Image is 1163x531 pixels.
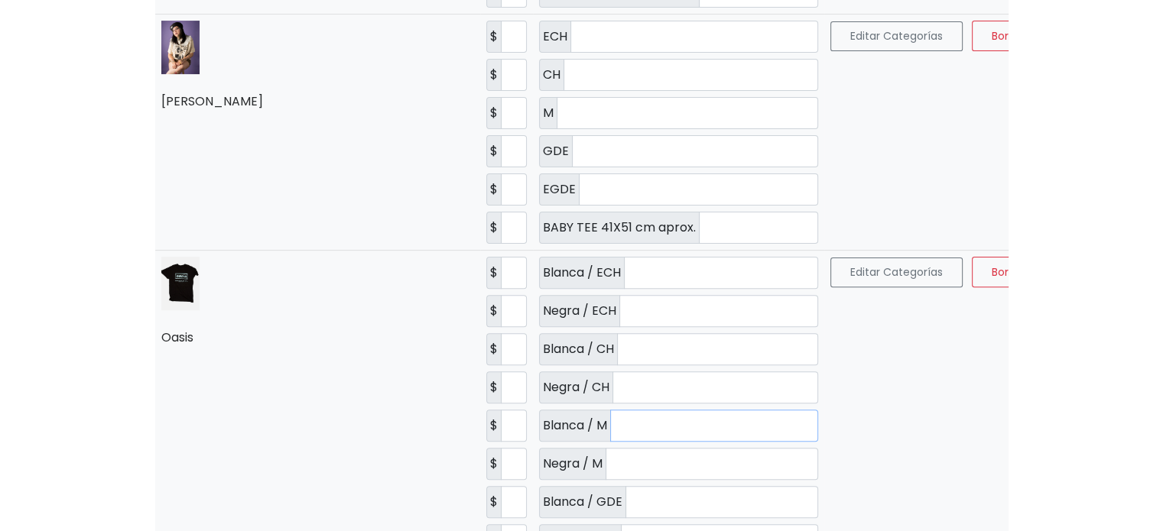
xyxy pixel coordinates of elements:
label: Blanca / M [539,410,611,442]
label: $ [486,333,502,365]
span: Borrar [992,264,1023,280]
label: Blanca / GDE [539,486,626,518]
label: ECH [539,21,571,53]
label: CH [539,59,564,91]
span: Borrar [992,28,1023,44]
button: Borrar [972,21,1043,51]
label: Negra / CH [539,371,613,403]
label: $ [486,257,502,289]
label: GDE [539,135,573,167]
label: $ [486,97,502,129]
img: small_1736890314181.jpeg [161,21,200,73]
a: [PERSON_NAME] [161,92,263,110]
label: Blanca / ECH [539,257,625,289]
label: $ [486,371,502,403]
img: small_1733611849876.jpeg [161,257,200,309]
label: BABY TEE 41X51 cm aprox. [539,212,700,244]
label: $ [486,21,502,53]
button: Editar Categorías [830,257,963,287]
label: $ [486,448,502,480]
button: Editar Categorías [830,21,963,51]
label: $ [486,173,502,206]
label: $ [486,410,502,442]
label: Negra / M [539,448,606,480]
label: $ [486,135,502,167]
label: $ [486,212,502,244]
label: $ [486,59,502,91]
label: Negra / ECH [539,295,620,327]
a: Oasis [161,329,193,346]
label: $ [486,486,502,518]
label: EGDE [539,173,580,206]
label: $ [486,295,502,327]
label: M [539,97,557,129]
label: Blanca / CH [539,333,618,365]
button: Borrar [972,257,1043,287]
